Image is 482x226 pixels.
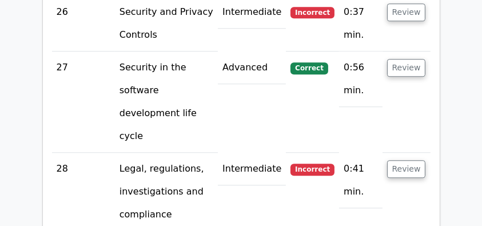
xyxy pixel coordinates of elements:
[387,59,426,77] button: Review
[52,51,115,153] td: 27
[290,62,328,74] span: Correct
[387,160,426,178] button: Review
[339,153,382,208] td: 0:41 min.
[218,153,286,185] td: Intermediate
[218,51,286,84] td: Advanced
[387,3,426,21] button: Review
[290,164,334,175] span: Incorrect
[339,51,382,107] td: 0:56 min.
[290,7,334,18] span: Incorrect
[115,51,218,153] td: Security in the software development life cycle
